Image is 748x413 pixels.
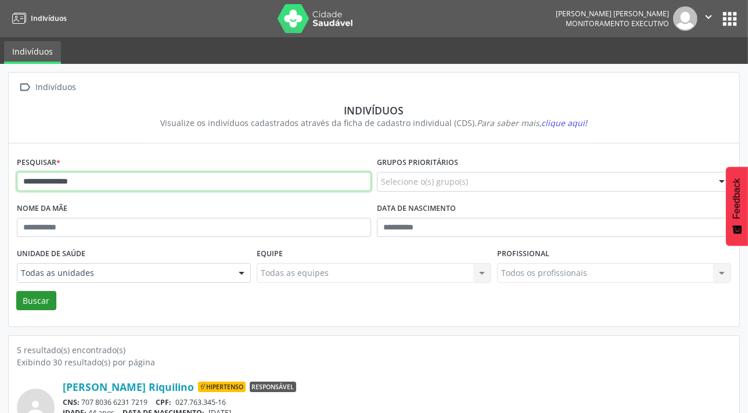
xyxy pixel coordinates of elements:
[21,267,227,279] span: Todas as unidades
[63,397,80,407] span: CNS:
[726,167,748,246] button: Feedback - Mostrar pesquisa
[17,245,85,263] label: Unidade de saúde
[34,79,78,96] div: Indivíduos
[497,245,549,263] label: Profissional
[31,13,67,23] span: Indivíduos
[156,397,172,407] span: CPF:
[697,6,720,31] button: 
[17,79,78,96] a:  Indivíduos
[377,200,456,218] label: Data de nascimento
[566,19,669,28] span: Monitoramento Executivo
[732,178,742,219] span: Feedback
[198,382,246,392] span: Hipertenso
[4,41,61,64] a: Indivíduos
[702,10,715,23] i: 
[556,9,669,19] div: [PERSON_NAME] [PERSON_NAME]
[175,397,226,407] span: 027.763.345-16
[17,200,67,218] label: Nome da mãe
[720,9,740,29] button: apps
[25,117,723,129] div: Visualize os indivíduos cadastrados através da ficha de cadastro individual (CDS).
[257,245,283,263] label: Equipe
[16,291,56,311] button: Buscar
[250,382,296,392] span: Responsável
[17,344,731,356] div: 5 resultado(s) encontrado(s)
[63,397,731,407] div: 707 8036 6231 7219
[17,79,34,96] i: 
[25,104,723,117] div: Indivíduos
[63,380,194,393] a: [PERSON_NAME] Riquilino
[17,356,731,368] div: Exibindo 30 resultado(s) por página
[477,117,588,128] i: Para saber mais,
[377,154,458,172] label: Grupos prioritários
[673,6,697,31] img: img
[381,175,468,188] span: Selecione o(s) grupo(s)
[17,154,60,172] label: Pesquisar
[542,117,588,128] span: clique aqui!
[8,9,67,28] a: Indivíduos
